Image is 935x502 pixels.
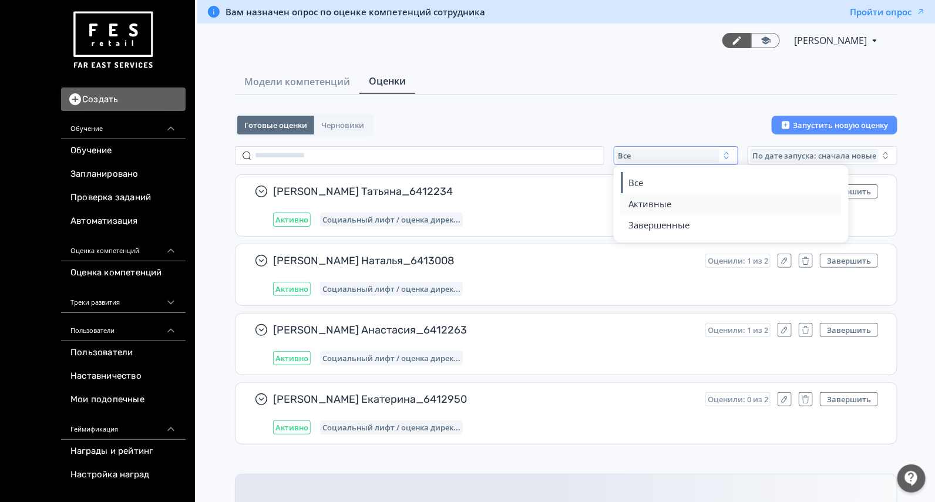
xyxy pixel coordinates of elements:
span: [PERSON_NAME] Анастасия_6412263 [273,323,696,337]
button: Запустить новую оценку [772,116,897,134]
span: Модели компетенций [244,75,350,89]
a: Проверка заданий [61,186,186,210]
span: Вам назначен опрос по оценке компетенций сотрудника [226,6,485,18]
span: Черновики [321,120,364,130]
div: Оценка компетенций [61,233,186,261]
span: [PERSON_NAME] Наталья_6413008 [273,254,696,268]
span: [PERSON_NAME] Екатерина_6412950 [273,392,696,406]
span: Активно [275,284,308,294]
button: По дате запуска: сначала новые [748,146,897,165]
div: Треки развития [61,285,186,313]
div: Пользователи [61,313,186,341]
a: Наставничество [61,365,186,388]
span: Социальный лифт / оценка директора магазина [322,284,460,294]
span: Оценки [369,74,406,88]
span: Активно [275,423,308,432]
button: Завершить [820,323,878,337]
a: Мои подопечные [61,388,186,412]
div: Геймификация [61,412,186,440]
button: Создать [61,87,186,111]
button: Все [614,146,738,165]
a: Переключиться в режим ученика [751,33,780,48]
button: Активные [629,193,835,214]
a: Пользователи [61,341,186,365]
button: Завершить [820,184,878,198]
span: Активные [629,198,672,210]
span: Оценили: 0 из 2 [708,395,768,404]
span: Завершенные [629,219,690,231]
a: Запланировано [61,163,186,186]
img: https://files.teachbase.ru/system/account/57463/logo/medium-936fc5084dd2c598f50a98b9cbe0469a.png [70,7,155,73]
a: Обучение [61,139,186,163]
div: Обучение [61,111,186,139]
span: Готовые оценки [244,120,307,130]
button: Завершить [820,254,878,268]
span: Социальный лифт / оценка директора магазина [322,215,460,224]
span: Активно [275,353,308,363]
button: Пройти опрос [850,6,926,18]
a: Автоматизация [61,210,186,233]
span: По дате запуска: сначала новые [752,151,876,160]
button: Все [629,172,835,193]
button: Готовые оценки [237,116,314,134]
a: Награды и рейтинг [61,440,186,463]
span: Светлана Илюхина [794,33,869,48]
span: Активно [275,215,308,224]
span: Оценили: 1 из 2 [708,256,768,265]
span: Все [629,177,644,188]
span: Социальный лифт / оценка директора магазина [322,353,460,363]
span: Оценили: 1 из 2 [708,325,768,335]
button: Завершенные [629,214,835,235]
button: Завершить [820,392,878,406]
span: [PERSON_NAME] Татьяна_6412234 [273,184,696,198]
a: Настройка наград [61,463,186,487]
button: Черновики [314,116,371,134]
span: Все [618,151,631,160]
a: Оценка компетенций [61,261,186,285]
span: Социальный лифт / оценка директора магазина [322,423,460,432]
